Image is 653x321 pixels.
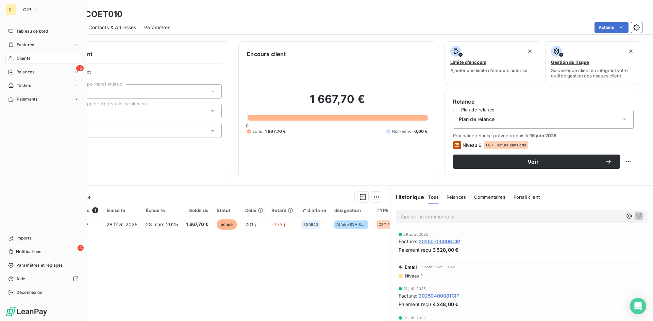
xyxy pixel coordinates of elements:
[303,222,318,227] span: 800940
[88,24,136,31] span: Contacts & Adresses
[271,221,285,227] span: +173 j
[392,128,412,135] span: Non-échu
[5,306,48,317] img: Logo LeanPay
[17,55,30,61] span: Clients
[106,221,138,227] span: 28 févr. 2025
[463,142,481,148] span: Niveau 6
[461,159,605,164] span: Voir
[419,238,460,245] span: 20250700006CIP
[16,289,43,296] span: Déconnexion
[55,69,222,79] span: Propriétés Client
[551,68,636,78] span: Surveiller ce client en intégrant votre outil de gestion des risques client.
[433,301,459,308] span: 4 248,00 €
[186,221,208,228] span: 1 667,70 €
[450,59,486,65] span: Limite d’encours
[405,264,417,270] span: Email
[404,273,422,279] span: Niveau 1
[453,155,620,169] button: Voir
[252,128,262,135] span: Échu
[630,298,646,314] div: Open Intercom Messenger
[17,96,37,102] span: Paiements
[428,194,438,200] span: Tout
[78,245,84,251] span: 3
[245,208,264,213] div: Délai
[146,221,178,227] span: 28 mars 2025
[595,22,629,33] button: Actions
[60,8,122,20] h3: OET - COET010
[403,232,429,236] span: 29 août 2025
[5,4,16,15] div: CI
[530,133,557,138] span: 16 juin 2025
[399,246,431,253] span: Paiement reçu
[106,208,138,213] div: Émise le
[17,42,34,48] span: Factures
[445,41,541,85] button: Limite d’encoursAjouter une limite d’encours autorisé
[450,68,528,73] span: Ajouter une limite d’encours autorisé
[447,194,466,200] span: Relances
[486,143,526,147] span: OET Facture sans cde
[247,92,428,113] h2: 1 667,70 €
[5,273,81,284] a: Aide
[376,208,426,213] div: TYPE DE FACTURE
[265,128,286,135] span: 1 667,70 €
[16,262,63,268] span: Paramètres et réglages
[379,222,408,227] span: OET Facture sans cde
[419,265,455,269] span: 12 août 2025, 11:42
[399,292,417,299] span: Facture :
[16,249,41,255] span: Notifications
[245,221,256,227] span: 201 j
[514,194,540,200] span: Portail client
[41,50,222,58] h6: Informations client
[186,208,208,213] div: Solde dû
[16,235,31,241] span: Imports
[144,24,170,31] span: Paramètres
[334,208,368,213] div: désignation
[301,208,326,213] div: n° d'affaire
[390,193,424,201] h6: Historique
[16,69,34,75] span: Relances
[545,41,642,85] button: Gestion du risqueSurveiller ce client en intégrant votre outil de gestion des risques client.
[92,207,98,213] span: 1
[403,316,426,320] span: 31 juil. 2025
[16,28,48,34] span: Tableau de bord
[459,116,495,123] span: Plan de relance
[399,238,417,245] span: Facture :
[23,7,31,12] span: CIP
[551,59,589,65] span: Gestion du risque
[399,301,431,308] span: Paiement reçu
[433,246,459,253] span: 3 528,00 €
[247,50,286,58] h6: Encours client
[146,208,178,213] div: Échue le
[453,133,634,138] span: Prochaine relance prévue depuis le
[17,83,31,89] span: Tâches
[16,276,26,282] span: Aide
[271,208,293,213] div: Retard
[76,65,84,71] span: 15
[217,219,237,230] span: échue
[474,194,505,200] span: Commentaires
[403,287,426,291] span: 31 juil. 2025
[414,128,428,135] span: 0,00 €
[419,292,459,299] span: 20250400081CIP
[336,222,366,227] span: Affaire SVA 603081
[217,208,237,213] div: Statut
[246,123,249,128] span: 0
[453,97,634,106] h6: Relance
